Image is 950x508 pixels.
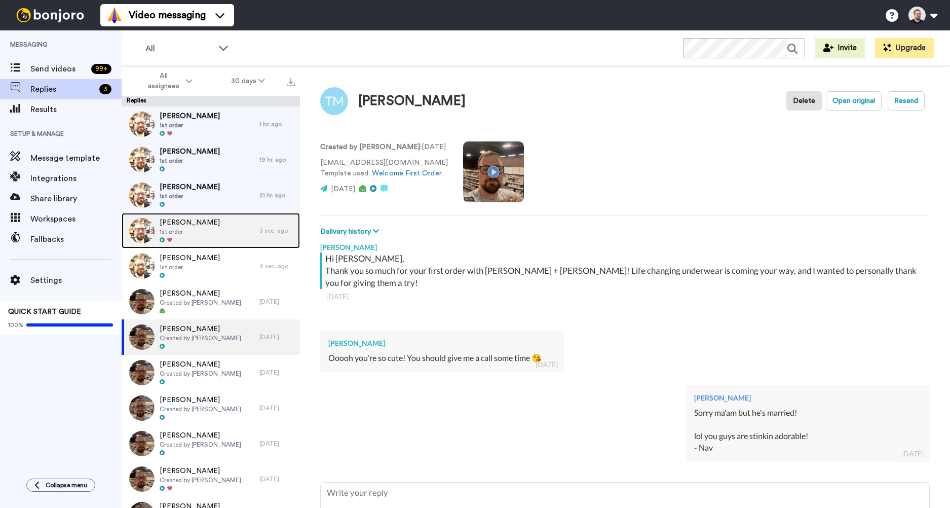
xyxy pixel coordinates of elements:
a: [PERSON_NAME]Created by [PERSON_NAME][DATE] [122,319,300,355]
span: Created by [PERSON_NAME] [160,370,241,378]
div: [DATE] [259,369,295,377]
span: [PERSON_NAME] [160,147,220,157]
button: 30 days [212,72,284,90]
button: Collapse menu [26,479,95,492]
a: [PERSON_NAME]Created by [PERSON_NAME][DATE] [122,355,300,390]
span: Created by [PERSON_NAME] [160,405,241,413]
button: Resend [888,91,925,111]
div: [DATE] [259,333,295,341]
span: 1st order [160,263,220,271]
span: Workspaces [30,213,122,225]
div: [DATE] [326,292,924,302]
img: dc616d76-8ddd-44ad-8742-e7e2eb83d977-thumb.jpg [129,395,155,421]
div: Ooooh you’re so cute! You should give me a call some time 😘 [328,352,556,364]
span: Created by [PERSON_NAME] [160,299,241,307]
span: [PERSON_NAME] [160,182,220,192]
span: [PERSON_NAME] [160,253,220,263]
div: 99 + [91,64,111,74]
span: Share library [30,193,122,205]
span: [DATE] [331,186,355,193]
div: [PERSON_NAME] [328,338,556,348]
div: [DATE] [901,449,924,459]
div: [DATE] [259,298,295,306]
button: Open original [826,91,882,111]
div: [DATE] [259,404,295,412]
span: All [145,43,213,55]
span: 1st order [160,157,220,165]
div: 1 hr. ago [259,120,295,128]
div: [DATE] [259,440,295,448]
a: [PERSON_NAME]1st order19 hr. ago [122,142,300,177]
img: 2b468c78-32b4-496f-8190-fe05fb829b56-thumb.jpg [129,431,155,456]
div: 4 sec. ago [259,262,295,270]
span: QUICK START GUIDE [8,308,81,315]
span: [PERSON_NAME] [160,359,241,370]
span: 100% [8,321,24,329]
span: Created by [PERSON_NAME] [160,334,241,342]
div: 3 sec. ago [259,227,295,235]
div: Hi [PERSON_NAME], Thank you so much for your first order with [PERSON_NAME] + [PERSON_NAME]! Life... [325,252,927,289]
span: Created by [PERSON_NAME] [160,441,241,449]
span: Fallbacks [30,233,122,245]
span: All assignees [143,71,184,91]
button: Delivery history [320,226,382,237]
div: 3 [99,84,111,94]
span: [PERSON_NAME] [160,430,241,441]
a: [PERSON_NAME]1st order4 sec. ago [122,248,300,284]
button: Invite [815,38,865,58]
img: vm-color.svg [106,7,123,23]
button: Delete [786,91,822,111]
img: efa524da-70a9-41f2-aa42-4cb2d5cfdec7-thumb.jpg [129,147,155,172]
span: 1st order [160,121,220,129]
a: [PERSON_NAME]1st order3 sec. ago [122,213,300,248]
span: Message template [30,152,122,164]
a: [PERSON_NAME]Created by [PERSON_NAME][DATE] [122,390,300,426]
img: Image of Tyler McCombs [320,87,348,115]
p: : [DATE] [320,142,448,153]
span: Send videos [30,63,87,75]
span: Collapse menu [46,481,87,489]
span: [PERSON_NAME] [160,395,241,405]
div: 21 hr. ago [259,191,295,199]
span: [PERSON_NAME] [160,466,241,476]
span: 1st order [160,192,220,200]
span: 1st order [160,228,220,236]
span: [PERSON_NAME] [160,324,241,334]
div: [PERSON_NAME] [694,393,922,403]
a: [PERSON_NAME]Created by [PERSON_NAME][DATE] [122,461,300,497]
div: [PERSON_NAME] [358,94,466,108]
strong: Created by [PERSON_NAME] [320,143,420,151]
span: Video messaging [129,8,206,22]
span: Created by [PERSON_NAME] [160,476,241,484]
a: [PERSON_NAME]Created by [PERSON_NAME][DATE] [122,426,300,461]
div: [PERSON_NAME] [320,237,930,252]
span: Integrations [30,172,122,185]
span: Settings [30,274,122,286]
img: efa524da-70a9-41f2-aa42-4cb2d5cfdec7-thumb.jpg [129,112,155,137]
button: All assignees [124,67,212,95]
div: Sorry ma'am but he's married! lol you guys are stinkin adorable! - Nav [694,407,922,453]
span: Results [30,103,122,116]
a: [PERSON_NAME]Created by [PERSON_NAME][DATE] [122,284,300,319]
img: 2b468c78-32b4-496f-8190-fe05fb829b56-thumb.jpg [129,466,155,492]
a: [PERSON_NAME]1st order21 hr. ago [122,177,300,213]
div: [DATE] [536,359,558,370]
span: [PERSON_NAME] [160,217,220,228]
span: Replies [30,83,95,95]
button: Export all results that match these filters now. [284,74,298,89]
a: Welcome First Order [372,170,442,177]
button: Upgrade [875,38,934,58]
div: [DATE] [259,475,295,483]
img: efa524da-70a9-41f2-aa42-4cb2d5cfdec7-thumb.jpg [129,253,155,279]
img: bj-logo-header-white.svg [12,8,88,22]
p: [EMAIL_ADDRESS][DOMAIN_NAME] Template used: [320,158,448,179]
div: 19 hr. ago [259,156,295,164]
img: efa524da-70a9-41f2-aa42-4cb2d5cfdec7-thumb.jpg [129,218,155,243]
img: 2b468c78-32b4-496f-8190-fe05fb829b56-thumb.jpg [129,324,155,350]
img: 2b468c78-32b4-496f-8190-fe05fb829b56-thumb.jpg [129,289,155,314]
span: [PERSON_NAME] [160,288,241,299]
img: efa524da-70a9-41f2-aa42-4cb2d5cfdec7-thumb.jpg [129,183,155,208]
div: Replies [122,96,300,106]
img: export.svg [287,78,295,86]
